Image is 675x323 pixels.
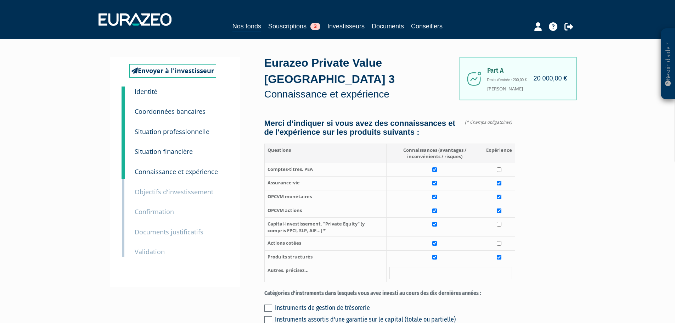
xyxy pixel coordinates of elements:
[264,250,386,264] th: Produits structurés
[99,13,171,26] img: 1732889491-logotype_eurazeo_blanc_rvb.png
[275,303,515,313] div: Instruments de gestion de trésorerie
[122,117,125,139] a: 3
[411,21,443,31] a: Conseillers
[310,23,320,30] span: 3
[483,144,515,163] th: Expérience
[129,64,216,78] a: Envoyer à l'investisseur
[264,289,515,297] label: Catégories d'instruments dans lesquels vous avez investi au cours des dix dernières années :
[232,21,261,32] a: Nos fonds
[533,75,567,82] h4: 20 000,00 €
[264,177,386,190] th: Assurance-vie
[460,57,576,100] div: [PERSON_NAME]
[264,163,386,177] th: Comptes-titres, PEA
[264,55,459,101] div: Eurazeo Private Value [GEOGRAPHIC_DATA] 3
[264,144,386,163] th: Questions
[135,228,203,236] small: Documents justificatifs
[122,87,125,101] a: 1
[264,264,386,282] th: Autres, précisez...
[264,87,459,101] p: Connaissance et expérience
[135,188,213,196] small: Objectifs d'investissement
[487,67,565,74] span: Part A
[264,204,386,218] th: OPCVM actions
[264,218,386,237] th: Capital-investissement, "Private Equity" (y compris FPCI, SLP, AIF...) *
[264,190,386,204] th: OPCVM monétaires
[372,21,404,31] a: Documents
[122,97,125,119] a: 2
[135,207,174,216] small: Confirmation
[135,127,209,136] small: Situation professionnelle
[135,147,193,156] small: Situation financière
[135,107,206,116] small: Coordonnées bancaires
[487,78,565,82] h6: Droits d'entrée : 200,00 €
[386,144,483,163] th: Connaissances (avantages / inconvénients / risques)
[664,32,672,96] p: Besoin d'aide ?
[135,247,165,256] small: Validation
[135,167,218,176] small: Connaissance et expérience
[264,119,515,136] h4: Merci d’indiquer si vous avez des connaissances et de l'expérience sur les produits suivants :
[465,119,515,125] span: (* Champs obligatoires)
[268,21,320,31] a: Souscriptions3
[327,21,365,31] a: Investisseurs
[122,157,125,179] a: 5
[122,137,125,159] a: 4
[135,87,157,96] small: Identité
[264,237,386,251] th: Actions cotées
